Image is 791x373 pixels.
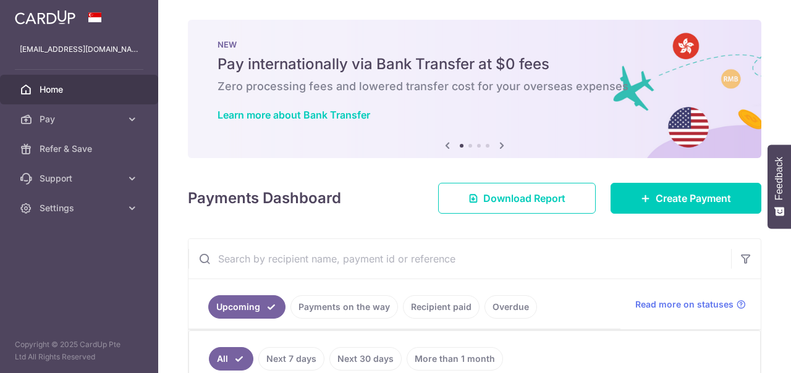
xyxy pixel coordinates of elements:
span: Download Report [483,191,565,206]
a: Overdue [484,295,537,319]
h5: Pay internationally via Bank Transfer at $0 fees [218,54,732,74]
span: Home [40,83,121,96]
a: More than 1 month [407,347,503,371]
a: Learn more about Bank Transfer [218,109,370,121]
p: [EMAIL_ADDRESS][DOMAIN_NAME] [20,43,138,56]
a: Read more on statuses [635,298,746,311]
img: CardUp [15,10,75,25]
span: Support [40,172,121,185]
p: NEW [218,40,732,49]
span: Create Payment [656,191,731,206]
input: Search by recipient name, payment id or reference [188,239,731,279]
a: Recipient paid [403,295,480,319]
span: Settings [40,202,121,214]
img: Bank transfer banner [188,20,761,158]
button: Feedback - Show survey [768,145,791,228]
span: Feedback [774,157,785,200]
a: Next 7 days [258,347,324,371]
a: Payments on the way [290,295,398,319]
h6: Zero processing fees and lowered transfer cost for your overseas expenses [218,79,732,94]
h4: Payments Dashboard [188,187,341,209]
span: Read more on statuses [635,298,734,311]
a: Next 30 days [329,347,402,371]
a: Create Payment [611,183,761,214]
span: Pay [40,113,121,125]
span: Refer & Save [40,143,121,155]
a: Download Report [438,183,596,214]
a: All [209,347,253,371]
a: Upcoming [208,295,286,319]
